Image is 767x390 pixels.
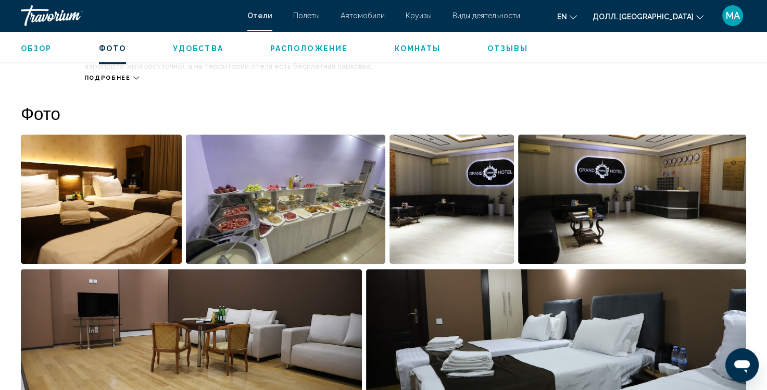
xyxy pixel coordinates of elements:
[518,134,747,264] button: Откройте слайдер с полноэкранными изображениями
[341,11,385,20] a: Автомобили
[21,134,182,264] button: Откройте слайдер с полноэкранными изображениями
[293,11,320,20] a: Полеты
[21,5,237,26] a: Травориум
[719,5,746,27] button: Пользовательское меню
[186,134,386,264] button: Откройте слайдер с полноэкранными изображениями
[726,10,740,21] ya-tr-span: МА
[593,13,694,21] ya-tr-span: Долл. [GEOGRAPHIC_DATA]
[21,103,60,124] ya-tr-span: Фото
[395,44,441,53] button: Комнаты
[99,44,126,53] button: Фото
[557,9,577,24] button: Изменить язык
[557,13,567,21] ya-tr-span: en
[725,348,759,382] iframe: Кнопка запуска окна обмена сообщениями
[270,44,348,53] button: Расположение
[247,11,272,20] a: Отели
[21,44,52,53] button: Обзор
[389,134,514,264] button: Откройте слайдер с полноэкранными изображениями
[452,11,520,20] a: Виды деятельности
[593,9,703,24] button: Изменить валюту
[487,44,529,53] button: Отзывы
[406,11,432,20] a: Круизы
[84,74,139,82] button: Подробнее
[173,44,223,53] button: Удобства
[84,75,131,81] ya-tr-span: Подробнее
